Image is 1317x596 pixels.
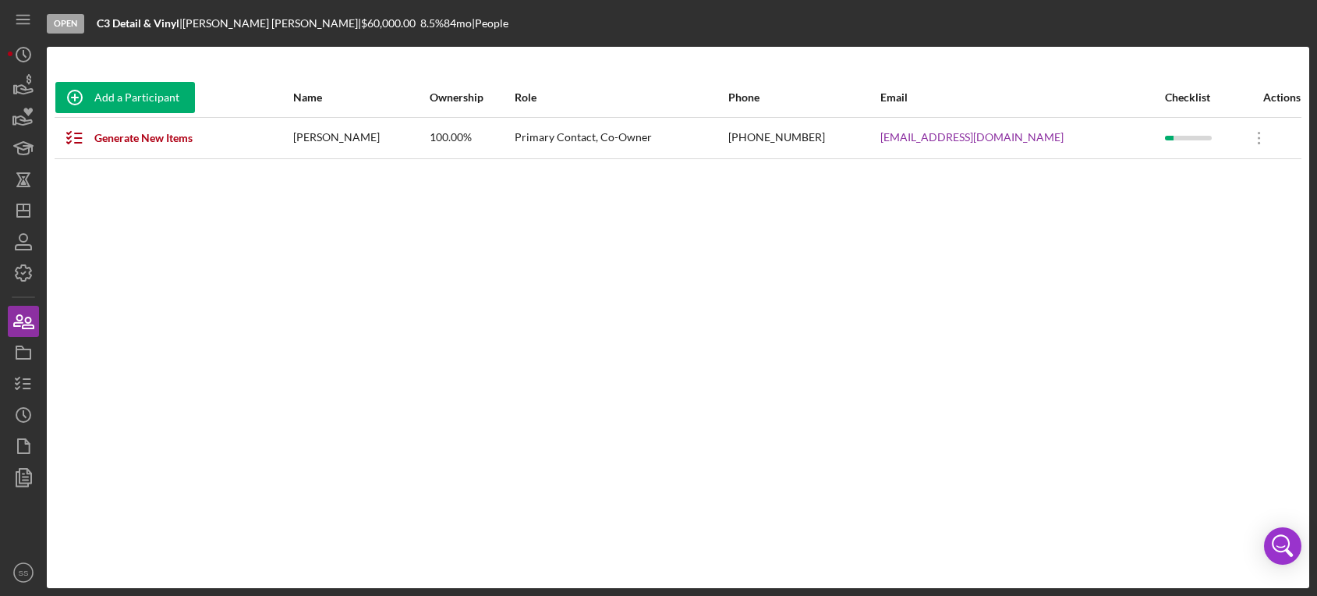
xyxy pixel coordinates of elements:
div: 100.00% [430,119,513,158]
div: Generate New Items [94,122,193,154]
div: Actions [1240,91,1301,104]
div: | People [472,17,508,30]
button: Generate New Items [55,122,208,154]
div: 8.5 % [420,17,444,30]
text: SS [19,569,29,577]
button: SS [8,557,39,588]
div: | [97,17,182,30]
div: Add a Participant [94,82,179,113]
div: [PERSON_NAME] [293,119,427,158]
div: [PHONE_NUMBER] [728,119,878,158]
div: Role [515,91,727,104]
div: $60,000.00 [361,17,420,30]
a: [EMAIL_ADDRESS][DOMAIN_NAME] [880,131,1064,144]
div: [PERSON_NAME] [PERSON_NAME] | [182,17,361,30]
div: Primary Contact, Co-Owner [515,119,727,158]
button: Add a Participant [55,82,195,113]
div: Checklist [1165,91,1238,104]
div: Email [880,91,1163,104]
div: Open Intercom Messenger [1264,527,1301,565]
div: Name [293,91,427,104]
div: Phone [728,91,878,104]
div: Open [47,14,84,34]
div: Ownership [430,91,513,104]
b: C3 Detail & Vinyl [97,16,179,30]
div: 84 mo [444,17,472,30]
